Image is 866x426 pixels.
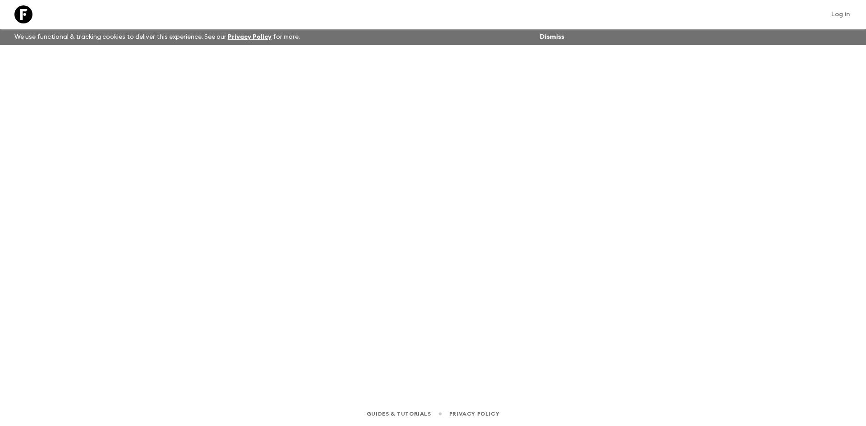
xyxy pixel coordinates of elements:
p: We use functional & tracking cookies to deliver this experience. See our for more. [11,29,304,45]
button: Dismiss [538,31,567,43]
a: Log in [826,8,855,21]
a: Privacy Policy [228,34,272,40]
a: Guides & Tutorials [367,409,431,419]
a: Privacy Policy [449,409,499,419]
